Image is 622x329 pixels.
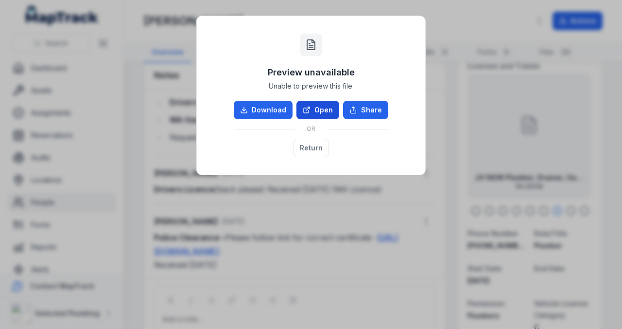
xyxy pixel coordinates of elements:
a: Download [234,101,293,119]
div: OR [234,119,388,139]
a: Open [296,101,339,119]
button: Share [343,101,388,119]
button: Return [294,139,329,157]
span: Unable to preview this file. [269,81,354,91]
h3: Preview unavailable [268,66,355,79]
